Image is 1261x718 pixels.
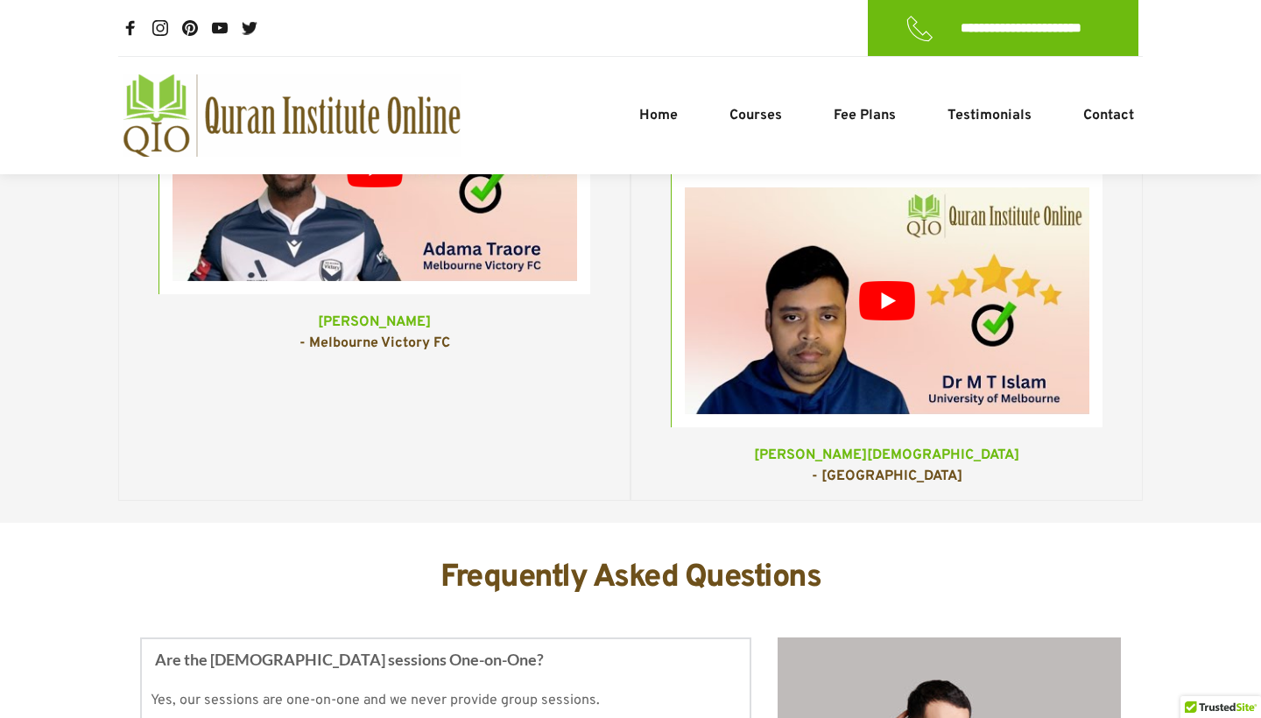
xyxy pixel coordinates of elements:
button: play Youtube video [685,187,1089,415]
a: quran-institute-online-australia [123,74,461,157]
span: - [GEOGRAPHIC_DATA] [812,468,962,485]
span: Home [639,105,678,126]
span: [PERSON_NAME] [318,313,431,331]
span: Frequently Asked Questions [440,558,821,598]
span: Contact [1083,105,1134,126]
a: Fee Plans [829,105,900,126]
a: Testimonials [943,105,1036,126]
span: Courses [729,105,782,126]
a: Home [635,105,682,126]
span: Fee Plans [834,105,896,126]
span: [PERSON_NAME][DEMOGRAPHIC_DATA] [754,447,1019,464]
span: Testimonials [948,105,1032,126]
a: Contact [1079,105,1138,126]
span: Yes, our sessions are one-on-one and we never provide group sessions. [151,692,600,709]
span: - Melbourne Victory FC [299,334,450,352]
a: Courses [725,105,786,126]
span: Are the [DEMOGRAPHIC_DATA] sessions One-on-One? [155,648,544,672]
